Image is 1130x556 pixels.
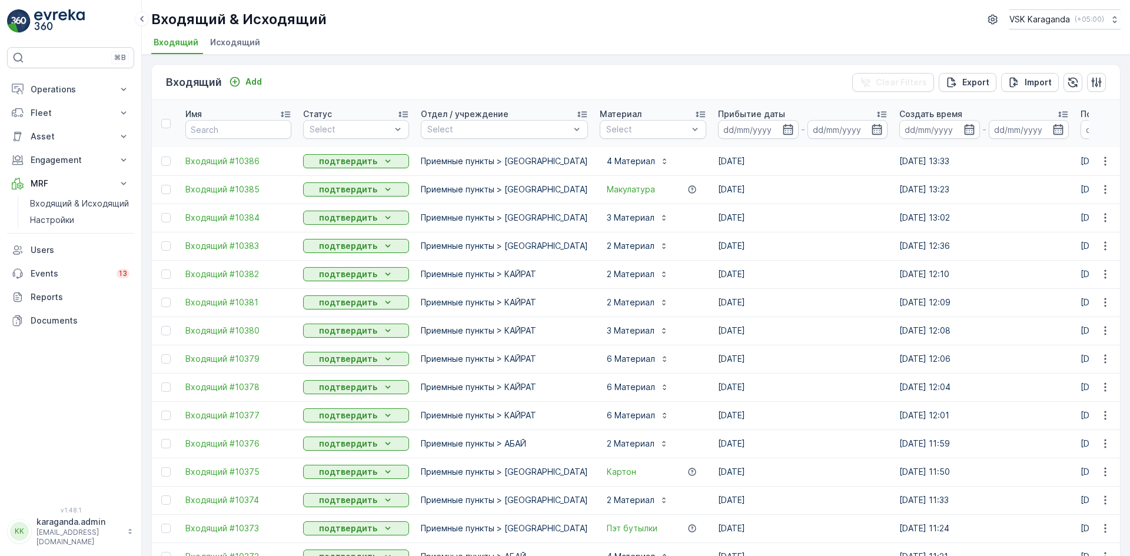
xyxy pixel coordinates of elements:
[600,108,642,120] p: Материал
[607,184,655,195] a: Макулатура
[415,373,594,401] td: Приемные пункты > КАЙРАТ
[161,213,171,222] div: Toggle Row Selected
[161,524,171,533] div: Toggle Row Selected
[607,381,655,393] p: 6 Материал
[600,265,676,284] button: 2 Материал
[185,494,291,506] a: Входящий #10374
[1075,15,1104,24] p: ( +05:00 )
[415,260,594,288] td: Приемные пункты > КАЙРАТ
[319,466,377,478] p: подтвердить
[415,232,594,260] td: Приемные пункты > [GEOGRAPHIC_DATA]
[185,297,291,308] a: Входящий #10381
[899,120,980,139] input: dd/mm/yyyy
[1001,73,1059,92] button: Import
[607,155,655,167] p: 4 Материал
[319,212,377,224] p: подтвердить
[607,522,657,534] a: Пэт бутылки
[712,175,893,204] td: [DATE]
[600,237,676,255] button: 2 Материал
[185,212,291,224] a: Входящий #10384
[151,10,327,29] p: Входящий & Исходящий
[415,288,594,317] td: Приемные пункты > КАЙРАТ
[34,9,85,33] img: logo_light-DOdMpM7g.png
[600,321,676,340] button: 3 Материал
[415,317,594,345] td: Приемные пункты > КАЙРАТ
[600,293,676,312] button: 2 Материал
[303,465,409,479] button: подтвердить
[893,147,1075,175] td: [DATE] 13:33
[161,467,171,477] div: Toggle Row Selected
[415,204,594,232] td: Приемные пункты > [GEOGRAPHIC_DATA]
[893,204,1075,232] td: [DATE] 13:02
[36,516,121,528] p: karaganda.admin
[415,175,594,204] td: Приемные пункты > [GEOGRAPHIC_DATA]
[161,241,171,251] div: Toggle Row Selected
[712,486,893,514] td: [DATE]
[185,522,291,534] a: Входящий #10373
[310,124,391,135] p: Select
[712,147,893,175] td: [DATE]
[7,9,31,33] img: logo
[893,175,1075,204] td: [DATE] 13:23
[600,152,676,171] button: 4 Материал
[224,75,267,89] button: Add
[712,514,893,542] td: [DATE]
[185,120,291,139] input: Search
[7,148,134,172] button: Engagement
[1009,9,1121,29] button: VSK Karaganda(+05:00)
[31,178,111,189] p: MRF
[31,268,109,279] p: Events
[893,232,1075,260] td: [DATE] 12:36
[982,122,986,136] p: -
[185,409,291,421] a: Входящий #10377
[161,185,171,194] div: Toggle Row Selected
[31,315,129,327] p: Documents
[893,288,1075,317] td: [DATE] 12:09
[161,354,171,364] div: Toggle Row Selected
[893,401,1075,430] td: [DATE] 12:01
[303,182,409,197] button: подтвердить
[600,208,676,227] button: 3 Материал
[185,240,291,252] a: Входящий #10383
[185,155,291,167] a: Входящий #10386
[185,108,202,120] p: Имя
[319,409,377,421] p: подтвердить
[600,406,676,425] button: 6 Материал
[303,239,409,253] button: подтвердить
[245,76,262,88] p: Add
[36,528,121,547] p: [EMAIL_ADDRESS][DOMAIN_NAME]
[607,212,654,224] p: 3 Материал
[303,295,409,309] button: подтвердить
[31,244,129,256] p: Users
[185,325,291,337] a: Входящий #10380
[30,198,129,209] p: Входящий & Исходящий
[712,288,893,317] td: [DATE]
[7,262,134,285] a: Events13
[319,353,377,365] p: подтвердить
[607,466,636,478] span: Картон
[415,147,594,175] td: Приемные пункты > [GEOGRAPHIC_DATA]
[303,380,409,394] button: подтвердить
[712,260,893,288] td: [DATE]
[7,78,134,101] button: Operations
[607,297,654,308] p: 2 Материал
[712,345,893,373] td: [DATE]
[893,486,1075,514] td: [DATE] 11:33
[939,73,996,92] button: Export
[166,74,222,91] p: Входящий
[185,268,291,280] a: Входящий #10382
[161,411,171,420] div: Toggle Row Selected
[303,211,409,225] button: подтвердить
[801,122,805,136] p: -
[427,124,570,135] p: Select
[415,345,594,373] td: Приемные пункты > КАЙРАТ
[807,120,888,139] input: dd/mm/yyyy
[415,458,594,486] td: Приемные пункты > [GEOGRAPHIC_DATA]
[712,373,893,401] td: [DATE]
[30,214,74,226] p: Настройки
[989,120,1069,139] input: dd/mm/yyyy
